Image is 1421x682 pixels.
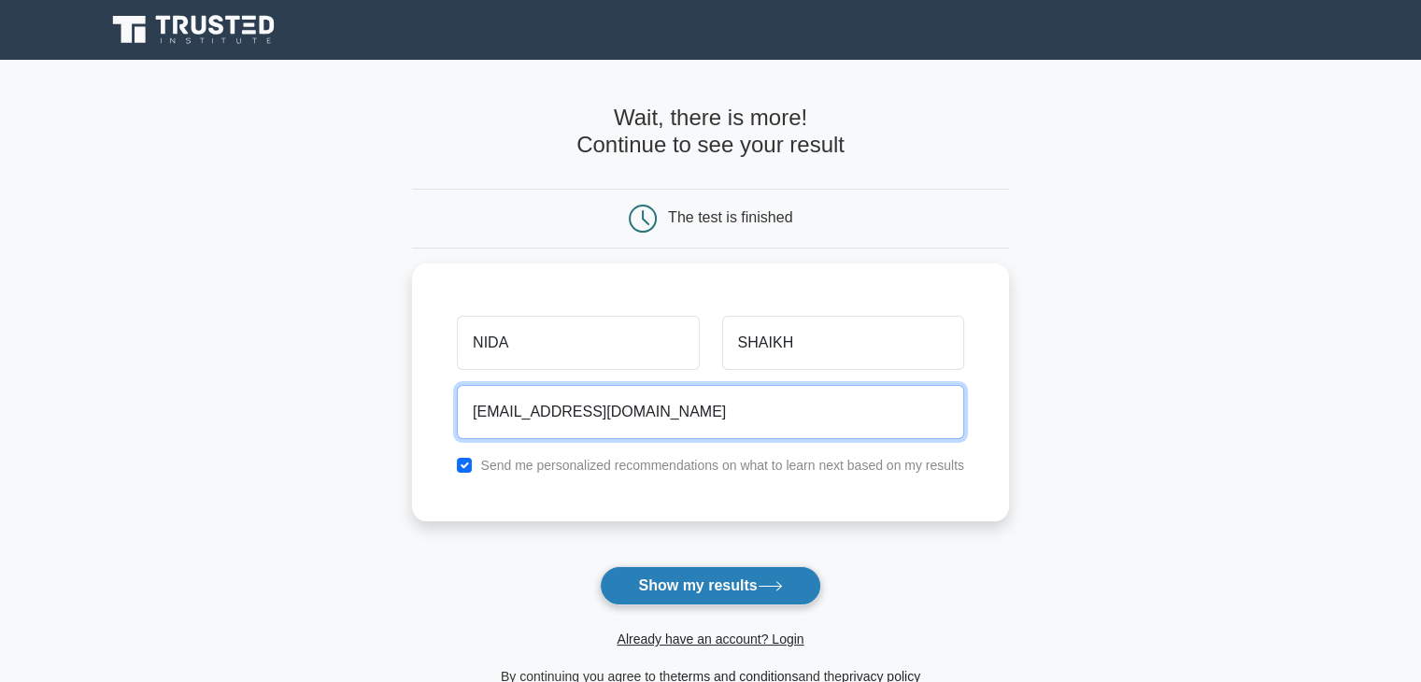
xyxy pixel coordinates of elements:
div: The test is finished [668,209,792,225]
h4: Wait, there is more! Continue to see your result [412,105,1009,159]
input: Email [457,385,964,439]
input: Last name [722,316,964,370]
button: Show my results [600,566,820,605]
input: First name [457,316,699,370]
label: Send me personalized recommendations on what to learn next based on my results [480,458,964,473]
a: Already have an account? Login [617,632,803,646]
